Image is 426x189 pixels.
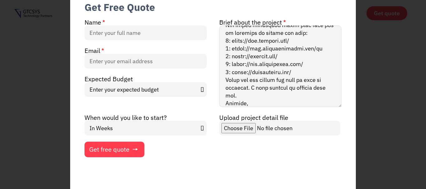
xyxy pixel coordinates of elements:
span: Get free quote [89,146,129,153]
button: Get free quote [85,142,144,157]
form: New Form [85,18,341,157]
label: Brief about the project [219,19,286,26]
label: Email [85,48,104,54]
input: Enter your email address [85,54,207,69]
label: Name [85,19,105,26]
label: Upload project detail file [219,115,288,121]
label: When would you like to start? [85,115,167,121]
div: Get Free Quote [85,1,155,14]
label: Expected Budget [85,76,133,82]
input: Enter your full name [85,26,207,40]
